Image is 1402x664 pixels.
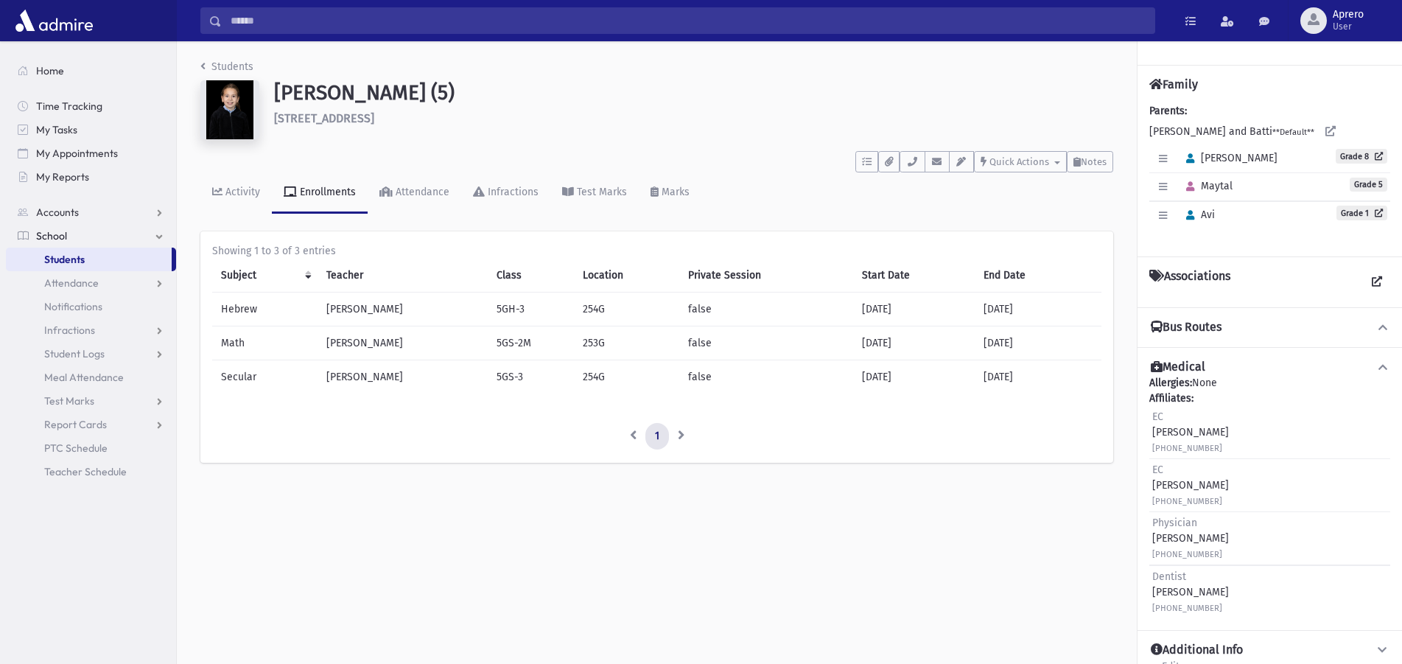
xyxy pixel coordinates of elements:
a: Teacher Schedule [6,460,176,483]
span: Test Marks [44,394,94,408]
span: Meal Attendance [44,371,124,384]
a: Enrollments [272,172,368,214]
a: Test Marks [6,389,176,413]
a: Time Tracking [6,94,176,118]
span: Accounts [36,206,79,219]
td: [DATE] [975,326,1101,360]
span: Teacher Schedule [44,465,127,478]
nav: breadcrumb [200,59,253,80]
b: Affiliates: [1149,392,1194,405]
b: Allergies: [1149,377,1192,389]
small: [PHONE_NUMBER] [1152,550,1222,559]
span: Students [44,253,85,266]
td: Hebrew [212,293,318,326]
span: Student Logs [44,347,105,360]
input: Search [222,7,1154,34]
span: User [1333,21,1364,32]
span: School [36,229,67,242]
span: Report Cards [44,418,107,431]
span: Maytal [1180,180,1233,192]
small: [PHONE_NUMBER] [1152,604,1222,613]
div: [PERSON_NAME] [1152,409,1229,455]
div: Infractions [485,186,539,198]
img: 2Q== [200,80,259,139]
h6: [STREET_ADDRESS] [274,111,1113,125]
td: [DATE] [853,326,975,360]
th: Class [488,259,575,293]
span: EC [1152,410,1163,423]
span: Aprero [1333,9,1364,21]
a: Test Marks [550,172,639,214]
td: false [679,326,853,360]
a: My Reports [6,165,176,189]
td: 5GS-2M [488,326,575,360]
span: Physician [1152,517,1197,529]
a: School [6,224,176,248]
td: [DATE] [975,360,1101,394]
a: Accounts [6,200,176,224]
b: Parents: [1149,105,1187,117]
button: Quick Actions [974,151,1067,172]
small: [PHONE_NUMBER] [1152,444,1222,453]
td: 5GS-3 [488,360,575,394]
a: PTC Schedule [6,436,176,460]
div: Enrollments [297,186,356,198]
a: Grade 1 [1336,206,1387,220]
div: Test Marks [574,186,627,198]
th: Start Date [853,259,975,293]
td: [PERSON_NAME] [318,293,488,326]
td: [DATE] [853,360,975,394]
span: Attendance [44,276,99,290]
span: Infractions [44,324,95,337]
small: [PHONE_NUMBER] [1152,497,1222,506]
span: [PERSON_NAME] [1180,152,1277,164]
button: Bus Routes [1149,320,1390,335]
a: Notifications [6,295,176,318]
div: Showing 1 to 3 of 3 entries [212,243,1101,259]
button: Additional Info [1149,643,1390,658]
th: Private Session [679,259,853,293]
span: EC [1152,464,1163,476]
div: Marks [659,186,690,198]
img: AdmirePro [12,6,97,35]
th: Subject [212,259,318,293]
h4: Medical [1151,360,1205,375]
h4: Bus Routes [1151,320,1222,335]
a: My Tasks [6,118,176,141]
a: My Appointments [6,141,176,165]
a: Activity [200,172,272,214]
th: Location [574,259,679,293]
td: false [679,360,853,394]
td: 254G [574,293,679,326]
span: Notes [1081,156,1107,167]
a: View all Associations [1364,269,1390,296]
div: [PERSON_NAME] [1152,515,1229,562]
a: Infractions [461,172,550,214]
div: Activity [222,186,260,198]
span: Home [36,64,64,77]
a: Report Cards [6,413,176,436]
span: My Reports [36,170,89,184]
td: 254G [574,360,679,394]
td: [PERSON_NAME] [318,360,488,394]
h1: [PERSON_NAME] (5) [274,80,1113,105]
td: Math [212,326,318,360]
span: Notifications [44,300,102,313]
a: Marks [639,172,701,214]
h4: Associations [1149,269,1230,296]
a: Students [200,60,253,73]
div: [PERSON_NAME] and Batti [1149,103,1390,245]
span: Grade 5 [1350,178,1387,192]
span: Time Tracking [36,99,102,113]
a: 1 [645,423,669,450]
span: Quick Actions [989,156,1049,167]
th: End Date [975,259,1101,293]
div: [PERSON_NAME] [1152,569,1229,615]
td: Secular [212,360,318,394]
div: [PERSON_NAME] [1152,462,1229,509]
a: Grade 8 [1336,149,1387,164]
button: Medical [1149,360,1390,375]
td: 253G [574,326,679,360]
div: None [1149,375,1390,618]
a: Attendance [6,271,176,295]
